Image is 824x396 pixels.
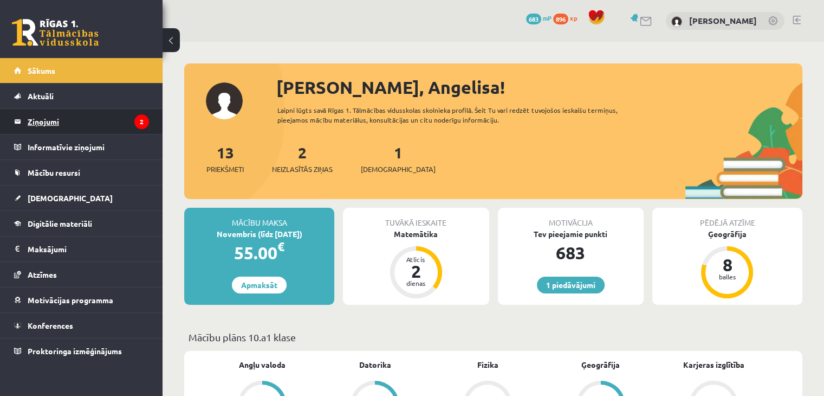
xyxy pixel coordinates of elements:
[14,186,149,210] a: [DEMOGRAPHIC_DATA]
[526,14,552,22] a: 683 mP
[671,16,682,27] img: Angelisa Kuzņecova
[400,256,432,263] div: Atlicis
[28,135,149,159] legend: Informatīvie ziņojumi
[272,164,333,175] span: Neizlasītās ziņas
[359,359,391,371] a: Datorika
[498,208,644,228] div: Motivācija
[343,208,489,228] div: Tuvākā ieskaite
[498,228,644,240] div: Tev pieejamie punkti
[14,135,149,159] a: Informatīvie ziņojumi
[526,14,541,24] span: 683
[206,164,244,175] span: Priekšmeti
[652,208,802,228] div: Pēdējā atzīme
[361,143,436,175] a: 1[DEMOGRAPHIC_DATA]
[543,14,552,22] span: mP
[14,109,149,134] a: Ziņojumi2
[537,277,605,293] a: 1 piedāvājumi
[28,91,54,101] span: Aktuāli
[361,164,436,175] span: [DEMOGRAPHIC_DATA]
[28,237,149,261] legend: Maksājumi
[28,219,92,228] span: Digitālie materiāli
[277,105,648,125] div: Laipni lūgts savā Rīgas 1. Tālmācības vidusskolas skolnieka profilā. Šeit Tu vari redzēt tuvojošo...
[277,239,284,254] span: €
[553,14,582,22] a: 896 xp
[400,280,432,286] div: dienas
[28,109,149,134] legend: Ziņojumi
[652,228,802,300] a: Ģeogrāfija 8 balles
[206,143,244,175] a: 13Priekšmeti
[14,262,149,287] a: Atzīmes
[28,168,80,177] span: Mācību resursi
[689,15,757,26] a: [PERSON_NAME]
[184,208,334,228] div: Mācību maksa
[12,19,99,46] a: Rīgas 1. Tālmācības vidusskola
[14,160,149,185] a: Mācību resursi
[570,14,577,22] span: xp
[184,240,334,266] div: 55.00
[28,295,113,305] span: Motivācijas programma
[477,359,498,371] a: Fizika
[581,359,620,371] a: Ģeogrāfija
[189,330,798,344] p: Mācību plāns 10.a1 klase
[28,321,73,330] span: Konferences
[28,66,55,75] span: Sākums
[28,270,57,279] span: Atzīmes
[184,228,334,240] div: Novembris (līdz [DATE])
[14,58,149,83] a: Sākums
[343,228,489,240] div: Matemātika
[232,277,287,293] a: Apmaksāt
[134,114,149,129] i: 2
[28,193,113,203] span: [DEMOGRAPHIC_DATA]
[400,263,432,280] div: 2
[498,240,644,266] div: 683
[272,143,333,175] a: 2Neizlasītās ziņas
[14,313,149,338] a: Konferences
[14,84,149,108] a: Aktuāli
[239,359,286,371] a: Angļu valoda
[711,256,743,273] div: 8
[14,288,149,312] a: Motivācijas programma
[711,273,743,280] div: balles
[14,211,149,236] a: Digitālie materiāli
[14,237,149,261] a: Maksājumi
[28,346,122,356] span: Proktoringa izmēģinājums
[652,228,802,240] div: Ģeogrāfija
[683,359,744,371] a: Karjeras izglītība
[14,338,149,363] a: Proktoringa izmēģinājums
[343,228,489,300] a: Matemātika Atlicis 2 dienas
[553,14,568,24] span: 896
[276,74,802,100] div: [PERSON_NAME], Angelisa!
